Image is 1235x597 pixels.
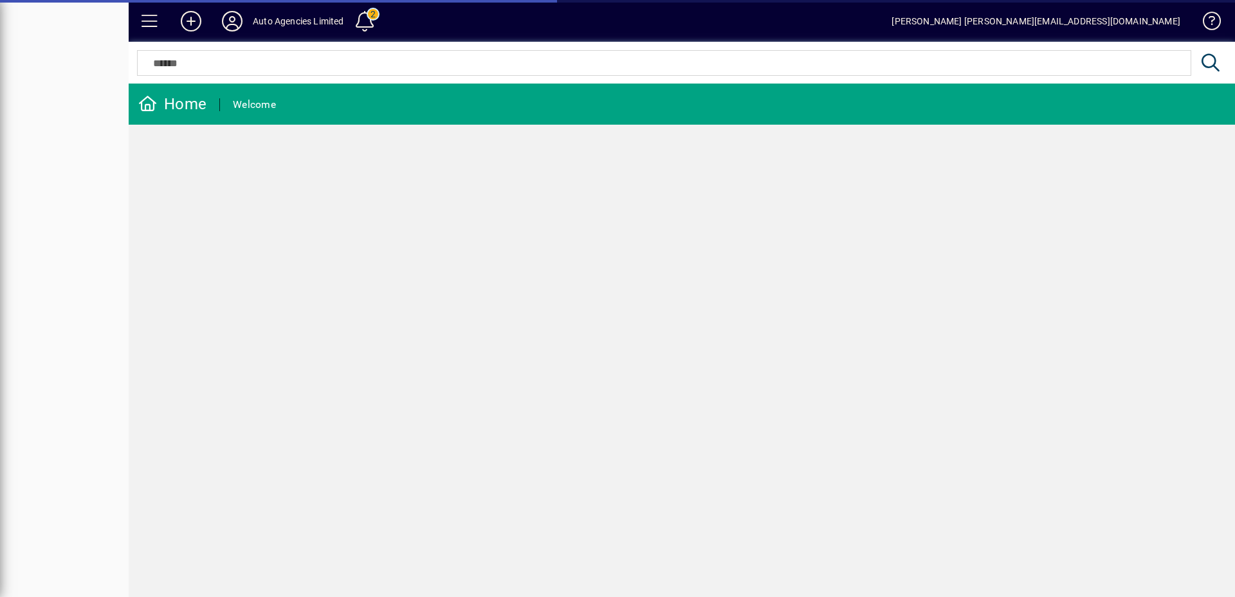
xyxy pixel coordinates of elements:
div: Home [138,94,206,114]
button: Profile [212,10,253,33]
div: [PERSON_NAME] [PERSON_NAME][EMAIL_ADDRESS][DOMAIN_NAME] [892,11,1180,31]
a: Knowledge Base [1193,3,1219,44]
div: Auto Agencies Limited [253,11,344,31]
div: Welcome [233,94,276,115]
button: Add [170,10,212,33]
